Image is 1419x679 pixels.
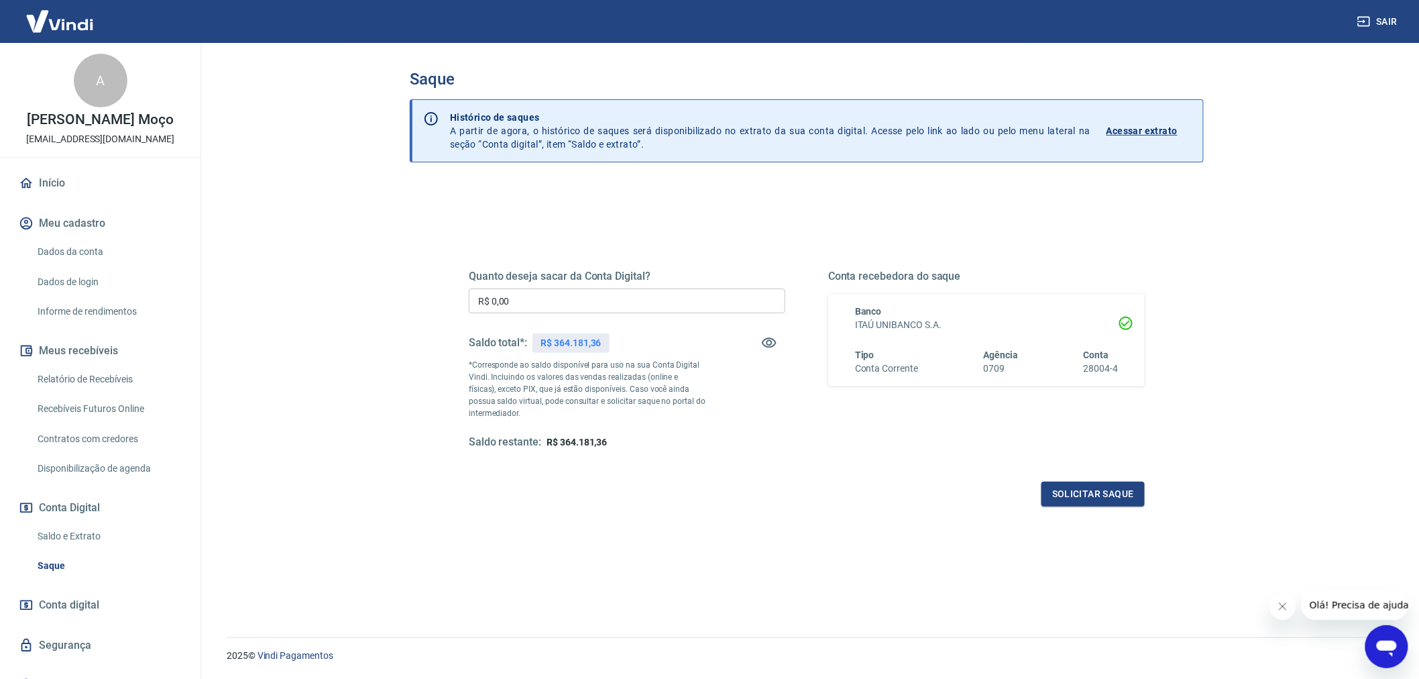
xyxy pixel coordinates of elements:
a: Disponibilização de agenda [32,455,184,482]
iframe: Botão para abrir a janela de mensagens [1365,625,1408,668]
h5: Saldo total*: [469,336,527,350]
h6: Conta Corrente [855,362,918,376]
a: Vindi Pagamentos [258,650,333,661]
a: Início [16,168,184,198]
a: Acessar extrato [1106,111,1192,151]
a: Segurança [16,631,184,660]
h5: Quanto deseja sacar da Conta Digital? [469,270,785,283]
span: Conta digital [39,596,99,615]
a: Dados de login [32,268,184,296]
h3: Saque [410,70,1204,89]
button: Sair [1355,9,1403,34]
iframe: Mensagem da empresa [1302,590,1408,620]
span: R$ 364.181,36 [547,437,607,448]
span: Olá! Precisa de ajuda? [8,9,113,20]
p: *Corresponde ao saldo disponível para uso na sua Conta Digital Vindi. Incluindo os valores das ve... [469,359,706,419]
p: Histórico de saques [450,111,1090,124]
img: Vindi [16,1,103,42]
a: Informe de rendimentos [32,298,184,325]
button: Meus recebíveis [16,336,184,366]
a: Saque [32,552,184,580]
button: Meu cadastro [16,209,184,238]
span: Agência [984,350,1019,360]
h5: Saldo restante: [469,435,541,450]
p: Acessar extrato [1106,124,1178,138]
a: Recebíveis Futuros Online [32,395,184,423]
h6: 28004-4 [1083,362,1118,376]
a: Relatório de Recebíveis [32,366,184,393]
span: Banco [855,306,882,317]
a: Contratos com credores [32,425,184,453]
p: [EMAIL_ADDRESS][DOMAIN_NAME] [26,132,174,146]
h5: Conta recebedora do saque [828,270,1145,283]
p: [PERSON_NAME] Moço [27,113,173,127]
p: A partir de agora, o histórico de saques será disponibilizado no extrato da sua conta digital. Ac... [450,111,1090,151]
div: A [74,54,127,107]
h6: ITAÚ UNIBANCO S.A. [855,318,1118,332]
span: Conta [1083,350,1109,360]
button: Solicitar saque [1041,482,1145,507]
a: Conta digital [16,590,184,620]
a: Dados da conta [32,238,184,266]
button: Conta Digital [16,493,184,523]
p: 2025 © [227,649,1387,663]
h6: 0709 [984,362,1019,376]
p: R$ 364.181,36 [541,336,601,350]
iframe: Fechar mensagem [1269,593,1296,620]
a: Saldo e Extrato [32,523,184,550]
span: Tipo [855,350,874,360]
